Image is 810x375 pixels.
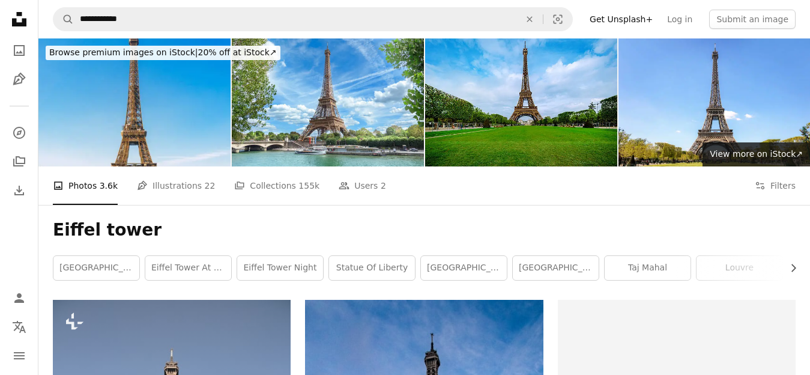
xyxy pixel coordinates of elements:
h1: Eiffel tower [53,219,796,241]
a: View more on iStock↗ [703,142,810,166]
img: Eiffel Tower in Paris, France [38,38,231,166]
img: Spectacular View of the Eiffel Tower in Paris, France, During Spring [425,38,617,166]
button: Clear [516,8,543,31]
a: [GEOGRAPHIC_DATA] [421,256,507,280]
a: Log in [660,10,700,29]
button: Menu [7,344,31,368]
a: statue of liberty [329,256,415,280]
button: Submit an image [709,10,796,29]
button: Search Unsplash [53,8,74,31]
span: 22 [205,179,216,192]
a: eiffel tower at night [145,256,231,280]
button: Visual search [543,8,572,31]
span: 20% off at iStock ↗ [49,47,277,57]
a: Get Unsplash+ [582,10,660,29]
a: Illustrations 22 [137,166,215,205]
a: Collections [7,150,31,174]
a: Illustrations [7,67,31,91]
a: Explore [7,121,31,145]
a: [GEOGRAPHIC_DATA], [GEOGRAPHIC_DATA], [GEOGRAPHIC_DATA] [513,256,599,280]
a: Download History [7,178,31,203]
a: Collections 155k [234,166,319,205]
img: View of Paris with Eiffel tower [232,38,424,166]
span: 155k [298,179,319,192]
a: [GEOGRAPHIC_DATA] [53,256,139,280]
span: Browse premium images on iStock | [49,47,198,57]
button: Filters [755,166,796,205]
a: Browse premium images on iStock|20% off at iStock↗ [38,38,288,67]
span: 2 [381,179,386,192]
span: View more on iStock ↗ [710,149,803,159]
button: scroll list to the right [782,256,796,280]
a: louvre [697,256,782,280]
a: Photos [7,38,31,62]
button: Language [7,315,31,339]
a: Log in / Sign up [7,286,31,310]
form: Find visuals sitewide [53,7,573,31]
a: eiffel tower night [237,256,323,280]
a: Users 2 [339,166,386,205]
a: taj mahal [605,256,691,280]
